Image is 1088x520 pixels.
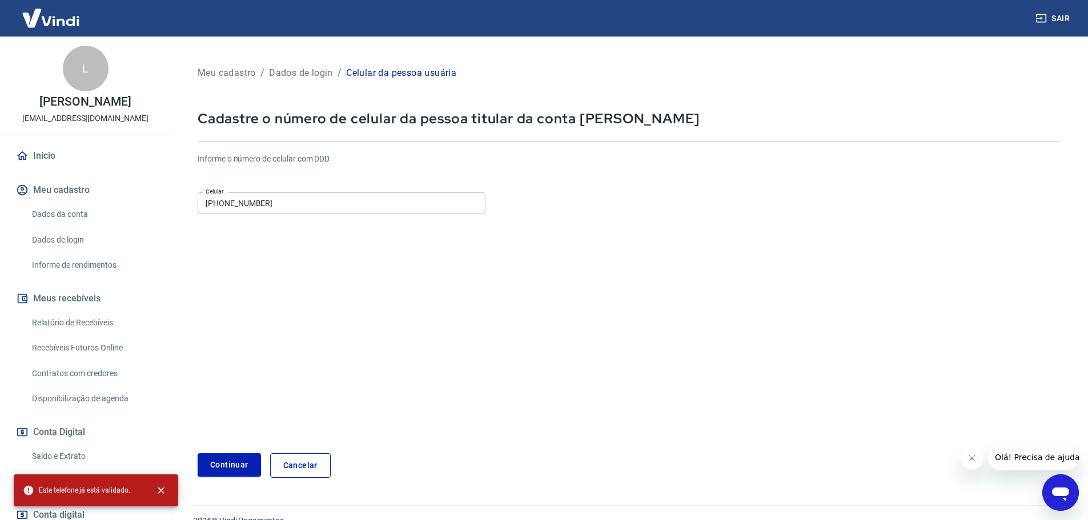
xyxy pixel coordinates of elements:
[14,178,157,203] button: Meu cadastro
[22,112,148,124] p: [EMAIL_ADDRESS][DOMAIN_NAME]
[27,445,157,468] a: Saldo e Extrato
[39,96,131,108] p: [PERSON_NAME]
[338,66,342,80] p: /
[198,153,1061,165] h6: Informe o número de celular com DDD
[148,478,174,503] button: close
[27,253,157,277] a: Informe de rendimentos
[988,445,1079,470] iframe: Mensagem da empresa
[27,387,157,410] a: Disponibilização de agenda
[1042,474,1079,511] iframe: Botão para abrir a janela de mensagens
[269,66,333,80] p: Dados de login
[961,447,983,470] iframe: Fechar mensagem
[27,470,157,493] a: Saque
[14,286,157,311] button: Meus recebíveis
[1033,8,1074,29] button: Sair
[27,362,157,385] a: Contratos com credores
[27,203,157,226] a: Dados da conta
[346,66,456,80] p: Celular da pessoa usuária
[260,66,264,80] p: /
[14,1,88,35] img: Vindi
[23,485,130,496] span: Este telefone já está validado.
[270,453,331,478] a: Cancelar
[198,453,261,477] button: Continuar
[27,228,157,252] a: Dados de login
[198,66,256,80] p: Meu cadastro
[206,187,224,196] label: Celular
[27,311,157,334] a: Relatório de Recebíveis
[7,8,96,17] span: Olá! Precisa de ajuda?
[63,46,109,91] div: L
[14,420,157,445] button: Conta Digital
[198,110,1061,127] p: Cadastre o número de celular da pessoa titular da conta [PERSON_NAME]
[14,143,157,168] a: Início
[27,336,157,360] a: Recebíveis Futuros Online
